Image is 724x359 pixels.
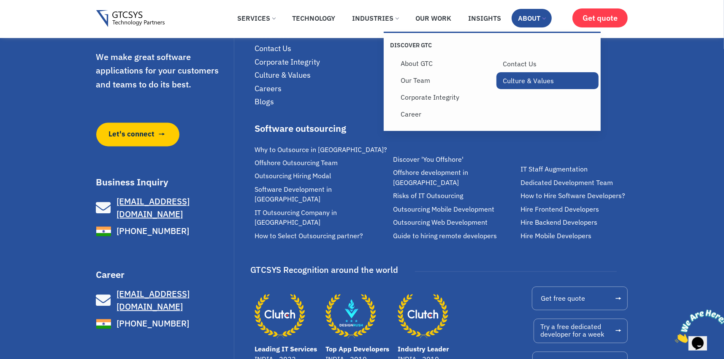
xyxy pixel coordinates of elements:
[109,129,155,139] span: Let's connect
[521,218,597,227] span: Hire Backend Developers
[250,262,398,278] div: GTCSYS Recognition around the world
[541,295,585,302] span: Get free quote
[393,204,494,214] span: Outsourcing Mobile Development
[521,231,591,241] span: Hire Mobile Developers
[393,168,516,188] a: Offshore development in [GEOGRAPHIC_DATA]
[114,317,189,330] span: [PHONE_NUMBER]
[255,145,387,155] span: Why to Outsource in [GEOGRAPHIC_DATA]?
[117,288,190,312] span: [EMAIL_ADDRESS][DOMAIN_NAME]
[96,224,232,239] a: [PHONE_NUMBER]
[393,155,464,164] span: Discover 'You Offshore'
[572,8,628,27] a: Get quote
[394,106,496,122] a: Career
[462,9,507,27] a: Insights
[540,323,604,338] span: Try a free dedicated developer for a week
[96,316,232,331] a: [PHONE_NUMBER]
[96,195,232,220] a: [EMAIL_ADDRESS][DOMAIN_NAME]
[255,57,320,67] span: Corporate Integrity
[583,14,618,22] span: Get quote
[521,204,599,214] span: Hire Frontend Developers
[496,72,599,89] a: Culture & Values
[521,218,632,227] a: Hire Backend Developers
[255,70,311,80] span: Culture & Values
[521,164,632,174] a: IT Staff Augmentation
[512,9,552,27] a: About
[255,291,305,341] a: Leading IT Services
[532,286,628,310] a: Get free quote
[255,345,317,353] a: Leading IT Services
[255,84,282,93] span: Careers
[325,345,389,353] a: Top App Developers
[409,9,458,27] a: Our Work
[96,50,232,92] p: We make great software applications for your customers and teams to do its best.
[255,171,331,181] span: Outsourcing Hiring Modal
[114,225,189,237] span: [PHONE_NUMBER]
[96,122,180,146] a: Let's connect
[255,97,274,106] span: Blogs
[325,291,376,341] a: Top App Developers
[255,97,384,106] a: Blogs
[398,291,448,341] a: Industry Leader
[521,178,613,188] span: Dedicated Development Team
[255,84,384,93] a: Careers
[255,231,363,241] span: How to Select Outsourcing partner?
[393,218,516,227] a: Outsourcing Web Development
[255,57,384,67] a: Corporate Integrity
[521,191,632,201] a: How to Hire Software Developers?
[393,204,516,214] a: Outsourcing Mobile Development
[393,191,516,201] a: Risks of IT Outsourcing
[394,72,496,89] a: Our Team
[521,191,625,201] span: How to Hire Software Developers?
[346,9,405,27] a: Industries
[255,158,389,168] a: Offshore Outsourcing Team
[398,345,449,353] a: Industry Leader
[255,44,384,53] a: Contact Us
[255,231,389,241] a: How to Select Outsourcing partner?
[255,124,389,133] div: Software outsourcing
[393,191,463,201] span: Risks of IT Outsourcing
[255,158,338,168] span: Offshore Outsourcing Team
[255,145,389,155] a: Why to Outsource in [GEOGRAPHIC_DATA]?
[255,70,384,80] a: Culture & Values
[394,55,496,72] a: About GTC
[521,164,588,174] span: IT Staff Augmentation
[521,204,632,214] a: Hire Frontend Developers
[96,10,165,27] img: Gtcsys logo
[393,218,488,227] span: Outsourcing Web Development
[231,9,282,27] a: Services
[96,270,232,279] h3: Career
[393,231,516,241] a: Guide to hiring remote developers
[255,171,389,181] a: Outsourcing Hiring Modal
[255,44,291,53] span: Contact Us
[255,185,389,204] a: Software Development in [GEOGRAPHIC_DATA]
[286,9,342,27] a: Technology
[394,89,496,106] a: Corporate Integrity
[496,55,599,72] a: Contact Us
[3,3,56,37] img: Chat attention grabber
[534,318,628,343] a: Try a free dedicateddeveloper for a week
[393,231,497,241] span: Guide to hiring remote developers
[393,155,516,164] a: Discover 'You Offshore'
[521,178,632,188] a: Dedicated Development Team
[96,177,232,187] h3: Business Inquiry
[672,306,724,346] iframe: chat widget
[96,288,232,313] a: [EMAIL_ADDRESS][DOMAIN_NAME]
[521,231,632,241] a: Hire Mobile Developers
[117,196,190,220] span: [EMAIL_ADDRESS][DOMAIN_NAME]
[255,208,389,228] a: IT Outsourcing Company in [GEOGRAPHIC_DATA]
[390,41,492,49] p: Discover GTC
